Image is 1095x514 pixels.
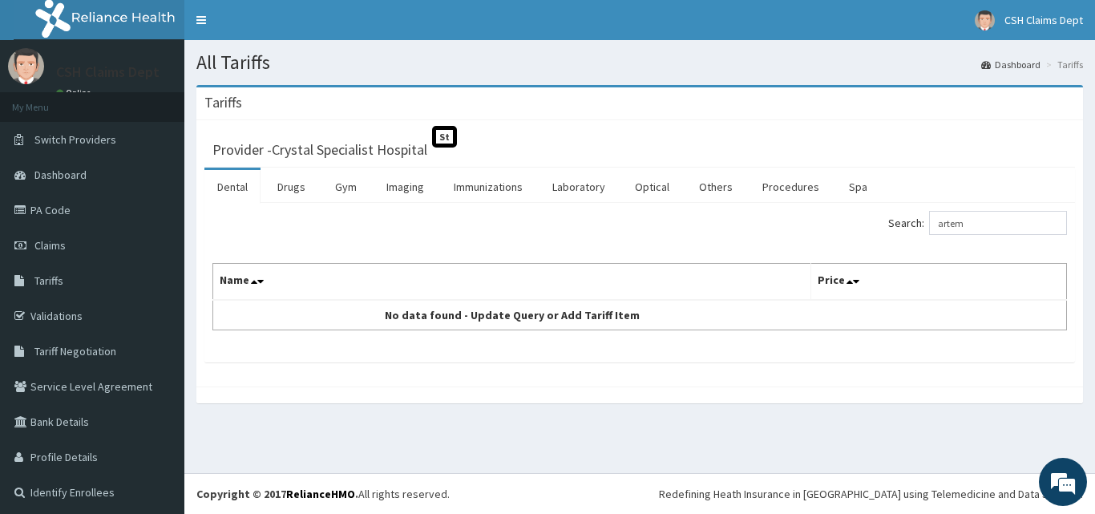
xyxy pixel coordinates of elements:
[836,170,880,204] a: Spa
[213,300,811,330] td: No data found - Update Query or Add Tariff Item
[441,170,535,204] a: Immunizations
[750,170,832,204] a: Procedures
[34,344,116,358] span: Tariff Negotiation
[432,126,457,148] span: St
[34,132,116,147] span: Switch Providers
[204,95,242,110] h3: Tariffs
[263,8,301,47] div: Minimize live chat window
[1042,58,1083,71] li: Tariffs
[212,143,427,157] h3: Provider - Crystal Specialist Hospital
[374,170,437,204] a: Imaging
[888,211,1067,235] label: Search:
[213,264,811,301] th: Name
[322,170,370,204] a: Gym
[686,170,745,204] a: Others
[204,170,261,204] a: Dental
[1004,13,1083,27] span: CSH Claims Dept
[286,487,355,501] a: RelianceHMO
[56,87,95,99] a: Online
[8,343,305,399] textarea: Type your message and hit 'Enter'
[265,170,318,204] a: Drugs
[34,238,66,253] span: Claims
[83,90,269,111] div: Chat with us now
[34,168,87,182] span: Dashboard
[30,80,65,120] img: d_794563401_company_1708531726252_794563401
[810,264,1067,301] th: Price
[8,48,44,84] img: User Image
[622,170,682,204] a: Optical
[196,52,1083,73] h1: All Tariffs
[981,58,1040,71] a: Dashboard
[539,170,618,204] a: Laboratory
[929,211,1067,235] input: Search:
[184,473,1095,514] footer: All rights reserved.
[93,155,221,317] span: We're online!
[659,486,1083,502] div: Redefining Heath Insurance in [GEOGRAPHIC_DATA] using Telemedicine and Data Science!
[34,273,63,288] span: Tariffs
[975,10,995,30] img: User Image
[196,487,358,501] strong: Copyright © 2017 .
[56,65,160,79] p: CSH Claims Dept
